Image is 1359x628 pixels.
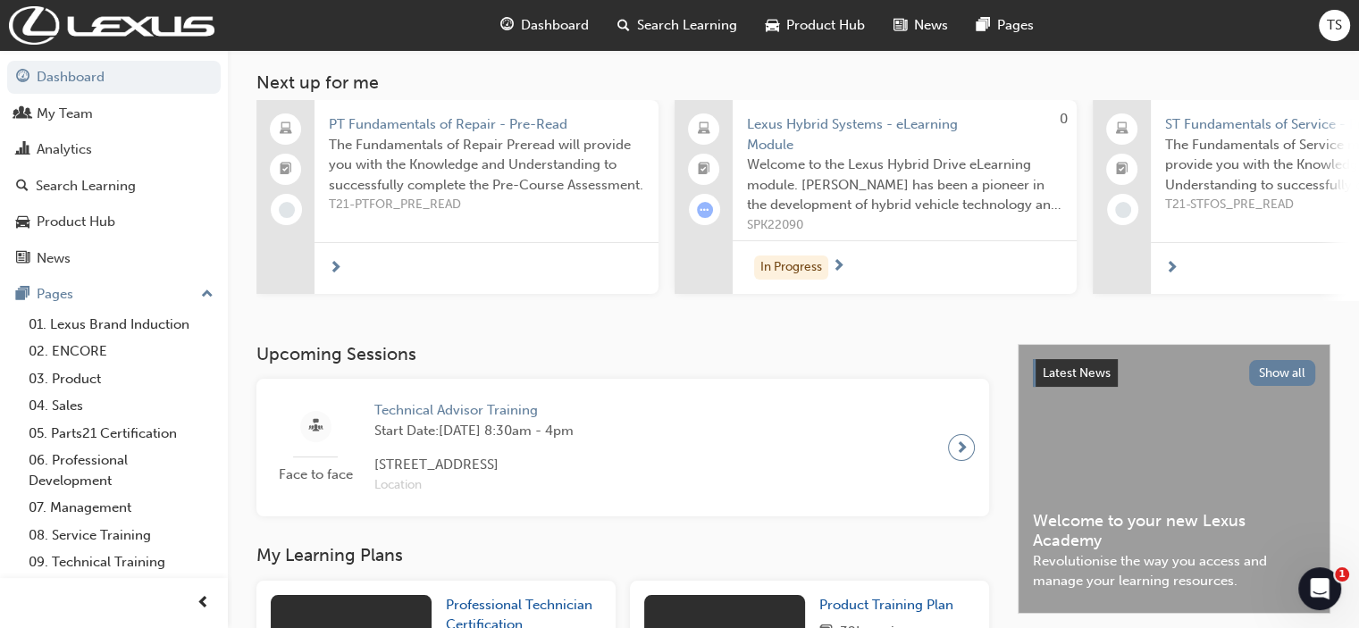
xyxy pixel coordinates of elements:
[21,365,221,393] a: 03. Product
[1335,567,1349,582] span: 1
[7,170,221,203] a: Search Learning
[16,70,29,86] span: guage-icon
[197,592,210,615] span: prev-icon
[21,420,221,448] a: 05. Parts21 Certification
[1115,202,1131,218] span: learningRecordVerb_NONE-icon
[675,100,1077,294] a: 0Lexus Hybrid Systems - eLearning ModuleWelcome to the Lexus Hybrid Drive eLearning module. [PERS...
[962,7,1048,44] a: pages-iconPages
[747,155,1062,215] span: Welcome to the Lexus Hybrid Drive eLearning module. [PERSON_NAME] has been a pioneer in the devel...
[617,14,630,37] span: search-icon
[37,104,93,124] div: My Team
[329,261,342,277] span: next-icon
[500,14,514,37] span: guage-icon
[280,158,292,181] span: booktick-icon
[751,7,879,44] a: car-iconProduct Hub
[637,15,737,36] span: Search Learning
[329,135,644,196] span: The Fundamentals of Repair Preread will provide you with the Knowledge and Understanding to succe...
[819,595,961,615] a: Product Training Plan
[21,311,221,339] a: 01. Lexus Brand Induction
[37,248,71,269] div: News
[1298,567,1341,610] iframe: Intercom live chat
[271,393,975,502] a: Face to faceTechnical Advisor TrainingStart Date:[DATE] 8:30am - 4pm[STREET_ADDRESS]Location
[21,392,221,420] a: 04. Sales
[374,400,574,421] span: Technical Advisor Training
[201,283,214,306] span: up-icon
[766,14,779,37] span: car-icon
[486,7,603,44] a: guage-iconDashboard
[603,7,751,44] a: search-iconSearch Learning
[1249,360,1316,386] button: Show all
[7,57,221,278] button: DashboardMy TeamAnalyticsSearch LearningProduct HubNews
[374,455,574,475] span: [STREET_ADDRESS]
[256,545,989,565] h3: My Learning Plans
[16,287,29,303] span: pages-icon
[16,251,29,267] span: news-icon
[955,435,969,460] span: next-icon
[374,475,574,496] span: Location
[1033,511,1315,551] span: Welcome to your new Lexus Academy
[16,179,29,195] span: search-icon
[21,576,221,604] a: 10. TUNE Rev-Up Training
[37,139,92,160] div: Analytics
[16,106,29,122] span: people-icon
[256,100,659,294] a: PT Fundamentals of Repair - Pre-ReadThe Fundamentals of Repair Preread will provide you with the ...
[7,242,221,275] a: News
[521,15,589,36] span: Dashboard
[1033,551,1315,591] span: Revolutionise the way you access and manage your learning resources.
[747,215,1062,236] span: SPK22090
[21,338,221,365] a: 02. ENCORE
[1060,111,1068,127] span: 0
[7,133,221,166] a: Analytics
[309,415,323,438] span: sessionType_FACE_TO_FACE-icon
[21,548,221,576] a: 09. Technical Training
[16,214,29,230] span: car-icon
[7,278,221,311] button: Pages
[1033,359,1315,388] a: Latest NewsShow all
[1319,10,1350,41] button: TS
[7,97,221,130] a: My Team
[329,195,644,215] span: T21-PTFOR_PRE_READ
[754,255,828,280] div: In Progress
[698,118,710,141] span: laptop-icon
[9,6,214,45] img: Trak
[997,15,1034,36] span: Pages
[1043,365,1111,381] span: Latest News
[271,465,360,485] span: Face to face
[7,205,221,239] a: Product Hub
[329,114,644,135] span: PT Fundamentals of Repair - Pre-Read
[786,15,865,36] span: Product Hub
[832,259,845,275] span: next-icon
[879,7,962,44] a: news-iconNews
[256,344,989,364] h3: Upcoming Sessions
[16,142,29,158] span: chart-icon
[819,597,953,613] span: Product Training Plan
[228,72,1359,93] h3: Next up for me
[21,447,221,494] a: 06. Professional Development
[21,494,221,522] a: 07. Management
[37,212,115,232] div: Product Hub
[7,61,221,94] a: Dashboard
[37,284,73,305] div: Pages
[1116,158,1128,181] span: booktick-icon
[21,522,221,549] a: 08. Service Training
[280,118,292,141] span: laptop-icon
[36,176,136,197] div: Search Learning
[698,158,710,181] span: booktick-icon
[1327,15,1342,36] span: TS
[977,14,990,37] span: pages-icon
[893,14,907,37] span: news-icon
[914,15,948,36] span: News
[1116,118,1128,141] span: laptop-icon
[1165,261,1179,277] span: next-icon
[747,114,1062,155] span: Lexus Hybrid Systems - eLearning Module
[1018,344,1330,614] a: Latest NewsShow allWelcome to your new Lexus AcademyRevolutionise the way you access and manage y...
[279,202,295,218] span: learningRecordVerb_NONE-icon
[374,421,574,441] span: Start Date: [DATE] 8:30am - 4pm
[697,202,713,218] span: learningRecordVerb_ATTEMPT-icon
